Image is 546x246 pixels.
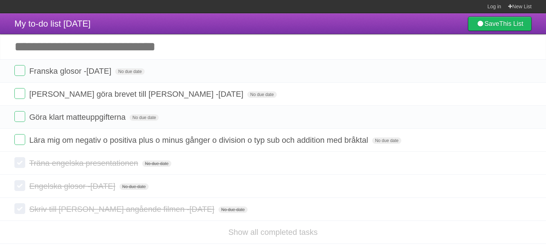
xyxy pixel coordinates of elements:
[468,17,532,31] a: SaveThis List
[115,68,144,75] span: No due date
[14,180,25,191] label: Done
[14,88,25,99] label: Done
[29,182,117,191] span: Engelska glosor -[DATE]
[29,113,127,122] span: Göra klart matteuppgifterna
[14,111,25,122] label: Done
[218,206,248,213] span: No due date
[372,137,401,144] span: No due date
[130,114,159,121] span: No due date
[247,91,276,98] span: No due date
[29,136,370,145] span: Lära mig om negativ o positiva plus o minus gånger o division o typ sub och addition med bråktal
[14,134,25,145] label: Done
[14,157,25,168] label: Done
[14,203,25,214] label: Done
[14,19,91,28] span: My to-do list [DATE]
[119,183,149,190] span: No due date
[142,160,171,167] span: No due date
[29,90,245,99] span: [PERSON_NAME] göra brevet till [PERSON_NAME] -[DATE]
[228,228,317,237] a: Show all completed tasks
[499,20,523,27] b: This List
[29,159,140,168] span: Träna engelska presentationen
[29,205,216,214] span: Skriv till [PERSON_NAME] angående filmen -[DATE]
[29,67,113,76] span: Franska glosor -[DATE]
[14,65,25,76] label: Done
